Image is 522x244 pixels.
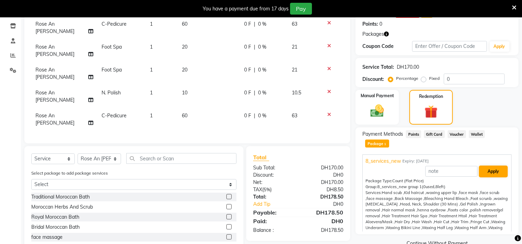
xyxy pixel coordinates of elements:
div: face massage [31,234,63,241]
div: Bridal Moroccan Bath [31,224,80,231]
span: 0 F [244,112,251,119]
span: Kid haircut , [404,190,426,195]
div: DH178.50 [298,208,349,217]
span: Hand scub , [382,190,404,195]
div: Traditional Moroccan Bath [31,193,90,201]
span: 20 [182,67,187,73]
span: Rose An [PERSON_NAME] [35,90,74,103]
span: (0 [422,184,426,189]
span: Wallet [469,130,485,138]
div: ( ) [248,186,298,193]
span: 0 F [244,20,251,28]
button: Pay [290,3,312,15]
span: Hair Dry , [395,219,412,224]
span: Rose An [PERSON_NAME] [35,112,74,126]
span: C-Pedicure [102,112,127,119]
span: Waxing Fullarm , [381,231,412,236]
button: Apply [490,41,509,52]
label: Manual Payment [361,93,394,99]
div: DH178.50 [298,193,349,201]
span: 20 [182,44,187,50]
span: 0 % [258,43,266,51]
span: Rose An [PERSON_NAME] [35,44,74,57]
span: Foot Spa [102,44,122,50]
span: Package [365,140,389,148]
input: Enter Offer / Coupon Code [412,41,487,52]
div: You have a payment due from 17 days [203,5,289,12]
span: waxing upper lip , [426,190,459,195]
div: Total: [248,193,298,201]
div: Service Total: [362,64,394,71]
span: Back Massage , [395,196,424,201]
span: | [254,112,255,119]
label: Percentage [396,75,418,82]
span: | [254,20,255,28]
span: Head, Neck, Shoulder (30 Mins) , [400,202,460,207]
span: Hair Treatment Htoil , [429,213,469,218]
span: 0 F [244,66,251,74]
span: Rose An [PERSON_NAME] [35,21,74,34]
span: C-Pedicure [102,21,127,27]
span: 1 [150,90,153,96]
label: Redemption [419,93,443,100]
div: DH170.00 [298,164,349,171]
span: 0 % [258,20,266,28]
div: Discount: [248,171,298,179]
span: Waxing Half Leg , [422,225,455,230]
span: face scrub , [366,190,499,201]
span: Hair Wash , [412,219,434,224]
span: Waxing Bikini Line , [386,225,422,230]
span: 1 [150,21,153,27]
span: face mask , [459,190,480,195]
div: Discount: [362,76,384,83]
label: Select package to add package services [31,170,108,176]
span: Threading Eyebrow/C , [412,231,453,236]
div: DH0 [298,217,349,225]
span: 10.5 [292,90,302,96]
span: 8_services_new [366,158,401,165]
div: DH170.00 [397,64,419,71]
span: 1 [150,67,153,73]
div: Coupon Code [362,43,412,50]
span: 1 [383,142,387,146]
span: 21 [292,67,298,73]
span: Waxing Underarm , [366,219,505,230]
div: Points: [362,20,378,28]
div: DH178.50 [298,227,349,234]
span: 1 [150,44,153,50]
span: Services: [366,190,382,195]
div: DH170.00 [298,179,349,186]
span: 0 % [258,112,266,119]
span: Hair Treatment Aloevera/Mask , [366,213,497,224]
div: Moroccan Herbs And Scrub [31,203,93,211]
span: Payment Methods [362,131,403,138]
span: Packages [362,31,384,38]
span: Roots color , [448,208,470,212]
div: Royal Moroccan Bath [31,213,79,221]
span: Foot Spa [102,67,122,73]
span: Package Type: [366,178,392,183]
span: | [254,66,255,74]
span: 8 [435,184,438,189]
label: Fixed [429,75,440,82]
span: 63 [292,112,298,119]
span: Total [253,154,269,161]
span: N. Polish [102,90,121,96]
span: waxing [MEDICAL_DATA] , [366,196,508,207]
input: Search or Scan [126,153,236,164]
span: Rose An [PERSON_NAME] [35,67,74,80]
span: Gel Polish , [460,202,480,207]
span: Expiry: [DATE] [402,158,429,164]
span: Hair normal mask , [382,208,417,212]
div: Paid: [248,217,298,225]
span: Voucher [448,130,466,138]
div: Payable: [248,208,298,217]
span: 0 F [244,43,251,51]
span: 21 [292,44,298,50]
img: _cash.svg [366,103,388,119]
span: Hair Treatment Hair Spa , [382,213,429,218]
span: Waxing Half Arm , [455,225,488,230]
span: | [254,89,255,96]
span: 1 [150,112,153,119]
span: used, left) [377,184,445,189]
